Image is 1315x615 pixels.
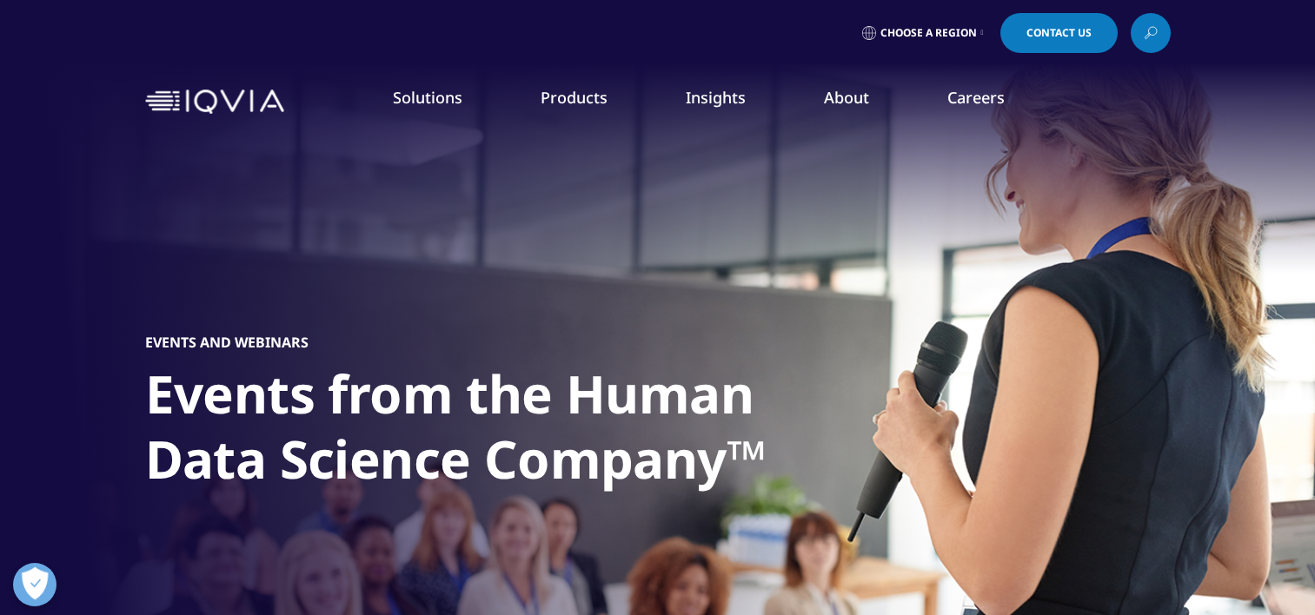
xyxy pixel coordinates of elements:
[880,26,977,40] span: Choose a Region
[824,87,869,108] a: About
[145,334,309,351] h5: Events and Webinars
[541,87,608,108] a: Products
[13,563,56,606] button: Abrir preferencias
[1026,28,1092,38] span: Contact Us
[686,87,746,108] a: Insights
[1000,13,1118,53] a: Contact Us
[393,87,462,108] a: Solutions
[145,89,284,115] img: IQVIA Healthcare Information Technology and Pharma Clinical Research Company
[291,61,1171,142] nav: Primary
[947,87,1005,108] a: Careers
[145,361,797,502] h1: Events from the Human Data Science Company™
